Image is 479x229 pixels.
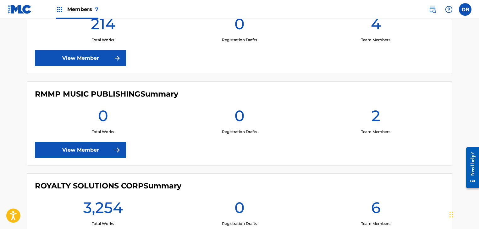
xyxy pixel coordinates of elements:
[98,106,108,129] h1: 0
[91,14,115,37] h1: 214
[35,50,126,66] a: View Member
[234,14,245,37] h1: 0
[92,129,114,135] p: Total Works
[113,146,121,154] img: f7272a7cc735f4ea7f67.svg
[67,6,98,13] span: Members
[234,198,245,221] h1: 0
[83,198,123,221] h1: 3,254
[361,37,390,43] p: Team Members
[361,221,390,226] p: Team Members
[461,142,479,193] iframe: Resource Center
[371,14,381,37] h1: 4
[222,129,257,135] p: Registration Drafts
[35,89,178,99] h4: RMMP MUSIC PUBLISHING
[445,6,453,13] img: help
[56,6,63,13] img: Top Rightsholders
[371,198,381,221] h1: 6
[8,5,32,14] img: MLC Logo
[449,205,453,224] div: Drag
[222,221,257,226] p: Registration Drafts
[92,37,114,43] p: Total Works
[361,129,390,135] p: Team Members
[222,37,257,43] p: Registration Drafts
[448,199,479,229] iframe: Chat Widget
[426,3,439,16] a: Public Search
[443,3,455,16] div: Help
[95,6,98,12] span: 7
[35,181,181,191] h4: ROYALTY SOLUTIONS CORP
[92,221,114,226] p: Total Works
[459,3,471,16] div: User Menu
[372,106,380,129] h1: 2
[35,142,126,158] a: View Member
[429,6,436,13] img: search
[113,54,121,62] img: f7272a7cc735f4ea7f67.svg
[234,106,245,129] h1: 0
